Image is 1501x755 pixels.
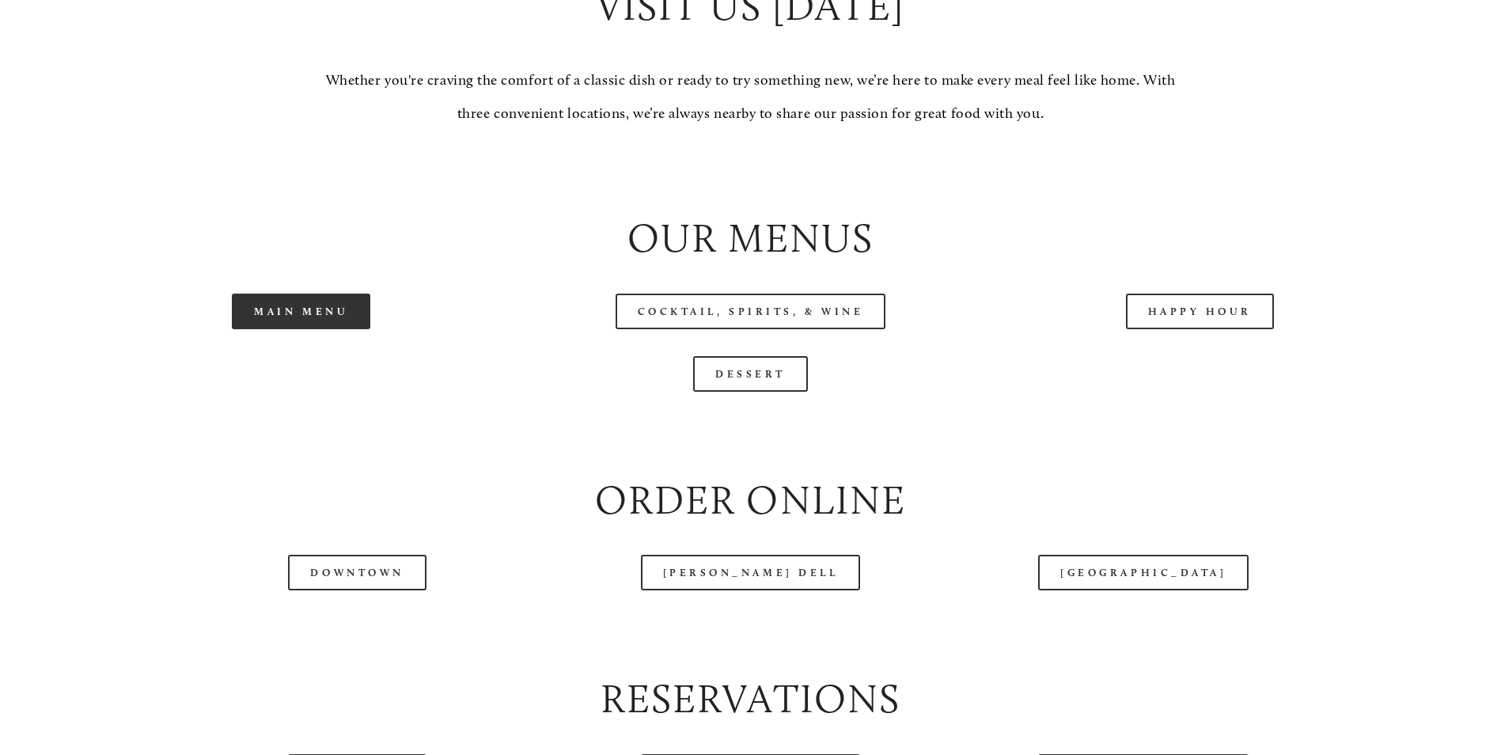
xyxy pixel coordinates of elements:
a: Happy Hour [1126,294,1275,329]
a: [GEOGRAPHIC_DATA] [1038,555,1249,590]
h2: Order Online [90,472,1411,529]
a: Main Menu [232,294,370,329]
a: Dessert [693,356,808,392]
a: Cocktail, Spirits, & Wine [616,294,886,329]
a: Downtown [288,555,426,590]
h2: Reservations [90,671,1411,727]
a: [PERSON_NAME] Dell [641,555,861,590]
h2: Our Menus [90,211,1411,267]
